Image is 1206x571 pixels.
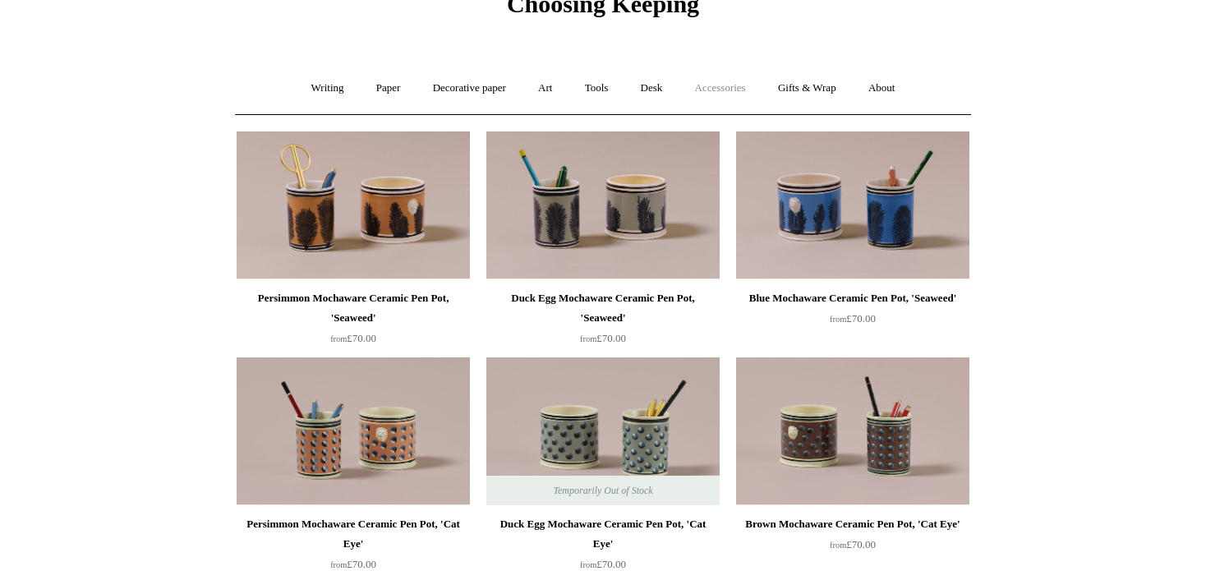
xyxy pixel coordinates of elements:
[237,288,470,356] a: Persimmon Mochaware Ceramic Pen Pot, 'Seaweed' from£70.00
[237,357,470,505] a: Persimmon Mochaware Ceramic Pen Pot, 'Cat Eye' Persimmon Mochaware Ceramic Pen Pot, 'Cat Eye'
[570,67,624,110] a: Tools
[297,67,359,110] a: Writing
[486,357,720,505] img: Duck Egg Mochaware Ceramic Pen Pot, 'Cat Eye'
[580,560,596,569] span: from
[486,357,720,505] a: Duck Egg Mochaware Ceramic Pen Pot, 'Cat Eye' Duck Egg Mochaware Ceramic Pen Pot, 'Cat Eye' Tempo...
[580,334,596,343] span: from
[736,288,969,356] a: Blue Mochaware Ceramic Pen Pot, 'Seaweed' from£70.00
[523,67,567,110] a: Art
[740,514,965,534] div: Brown Mochaware Ceramic Pen Pot, 'Cat Eye'
[580,558,626,570] span: £70.00
[237,131,470,279] img: Persimmon Mochaware Ceramic Pen Pot, 'Seaweed'
[830,538,876,550] span: £70.00
[490,288,716,328] div: Duck Egg Mochaware Ceramic Pen Pot, 'Seaweed'
[418,67,521,110] a: Decorative paper
[736,357,969,505] a: Brown Mochaware Ceramic Pen Pot, 'Cat Eye' Brown Mochaware Ceramic Pen Pot, 'Cat Eye'
[241,288,466,328] div: Persimmon Mochaware Ceramic Pen Pot, 'Seaweed'
[241,514,466,554] div: Persimmon Mochaware Ceramic Pen Pot, 'Cat Eye'
[680,67,761,110] a: Accessories
[536,476,669,505] span: Temporarily Out of Stock
[830,541,846,550] span: from
[237,131,470,279] a: Persimmon Mochaware Ceramic Pen Pot, 'Seaweed' Persimmon Mochaware Ceramic Pen Pot, 'Seaweed'
[830,315,846,324] span: from
[736,357,969,505] img: Brown Mochaware Ceramic Pen Pot, 'Cat Eye'
[330,332,376,344] span: £70.00
[330,560,347,569] span: from
[763,67,851,110] a: Gifts & Wrap
[361,67,416,110] a: Paper
[507,3,699,15] a: Choosing Keeping
[486,288,720,356] a: Duck Egg Mochaware Ceramic Pen Pot, 'Seaweed' from£70.00
[330,334,347,343] span: from
[626,67,678,110] a: Desk
[237,357,470,505] img: Persimmon Mochaware Ceramic Pen Pot, 'Cat Eye'
[486,131,720,279] img: Duck Egg Mochaware Ceramic Pen Pot, 'Seaweed'
[330,558,376,570] span: £70.00
[736,131,969,279] a: Blue Mochaware Ceramic Pen Pot, 'Seaweed' Blue Mochaware Ceramic Pen Pot, 'Seaweed'
[486,131,720,279] a: Duck Egg Mochaware Ceramic Pen Pot, 'Seaweed' Duck Egg Mochaware Ceramic Pen Pot, 'Seaweed'
[490,514,716,554] div: Duck Egg Mochaware Ceramic Pen Pot, 'Cat Eye'
[854,67,910,110] a: About
[740,288,965,308] div: Blue Mochaware Ceramic Pen Pot, 'Seaweed'
[736,131,969,279] img: Blue Mochaware Ceramic Pen Pot, 'Seaweed'
[830,312,876,325] span: £70.00
[580,332,626,344] span: £70.00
